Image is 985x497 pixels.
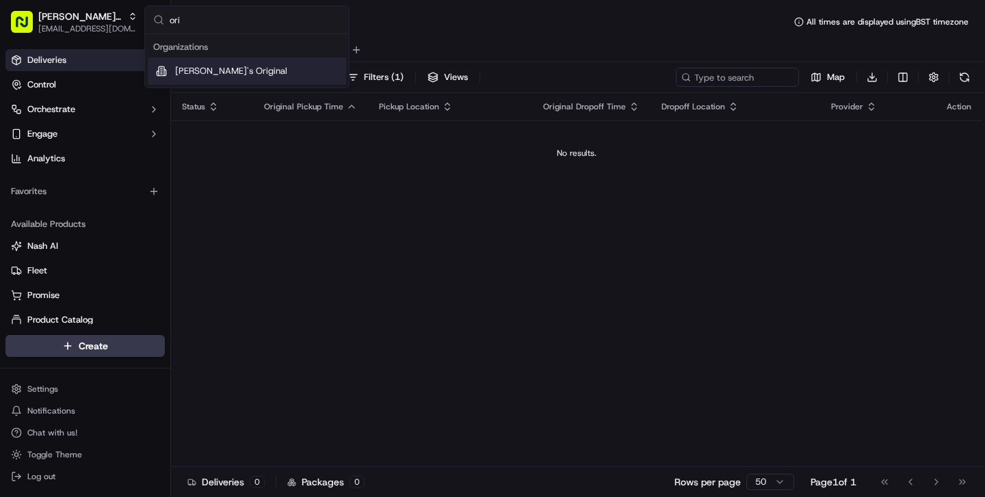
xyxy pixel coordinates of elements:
div: Available Products [5,213,165,235]
span: Log out [27,471,55,482]
button: Promise [5,284,165,306]
a: Product Catalog [11,314,159,326]
span: Original Pickup Time [264,101,343,112]
button: Log out [5,467,165,486]
button: Nash AI [5,235,165,257]
span: Status [182,101,205,112]
span: [PERSON_NAME] [42,212,111,223]
span: Provider [831,101,863,112]
a: Deliveries [5,49,165,71]
span: • [114,212,118,223]
span: [DATE] [121,212,149,223]
div: Past conversations [14,178,92,189]
button: Toggle Theme [5,445,165,464]
div: We're available if you need us! [62,144,188,155]
span: Notifications [27,405,75,416]
span: Knowledge Base [27,306,105,319]
a: Powered byPylon [96,338,166,349]
button: Views [421,68,474,87]
button: [PERSON_NAME]'s Original [38,10,122,23]
span: Fleet [27,265,47,277]
button: Product Catalog [5,309,165,331]
div: 💻 [116,307,127,318]
span: All times are displayed using BST timezone [806,16,969,27]
div: Organizations [148,37,346,57]
span: Nash AI [27,240,58,252]
span: Views [444,71,468,83]
span: Promise [27,289,60,301]
a: 💻API Documentation [110,300,225,325]
span: Dropoff Location [661,101,725,112]
a: Nash AI [11,240,159,252]
button: Refresh [955,68,974,87]
span: Settings [27,384,58,394]
span: • [184,249,189,260]
button: Notifications [5,401,165,420]
div: Start new chat [62,131,224,144]
button: Settings [5,379,165,399]
img: Nash [14,14,41,41]
span: Chat with us! [27,427,77,438]
button: [EMAIL_ADDRESS][DOMAIN_NAME] [38,23,137,34]
span: [PERSON_NAME]'s Original [175,65,287,77]
button: Engage [5,123,165,145]
div: 📗 [14,307,25,318]
button: Orchestrate [5,98,165,120]
div: 0 [350,476,365,488]
span: Map [827,71,845,83]
div: 0 [250,476,265,488]
a: Promise [11,289,159,301]
span: Create [79,339,108,353]
img: 1736555255976-a54dd68f-1ca7-489b-9aae-adbdc363a1c4 [14,131,38,155]
input: Got a question? Start typing here... [36,88,246,103]
span: Pylon [136,339,166,349]
span: ( 1 ) [391,71,404,83]
a: Analytics [5,148,165,170]
span: Analytics [27,152,65,165]
span: Deliveries [27,54,66,66]
span: [PERSON_NAME] [PERSON_NAME] [42,249,181,260]
span: [DATE] [192,249,220,260]
div: Packages [287,475,365,489]
div: Action [947,101,971,112]
button: Create [5,335,165,357]
img: Joana Marie Avellanoza [14,236,36,258]
img: 1753817452368-0c19585d-7be3-40d9-9a41-2dc781b3d1eb [29,131,53,155]
button: Filters(1) [341,68,410,87]
span: Toggle Theme [27,449,82,460]
button: See all [212,175,249,191]
button: Chat with us! [5,423,165,442]
div: Favorites [5,180,165,202]
span: Product Catalog [27,314,93,326]
div: Deliveries [187,475,265,489]
a: 📗Knowledge Base [8,300,110,325]
button: [PERSON_NAME]'s Original[EMAIL_ADDRESS][DOMAIN_NAME] [5,5,142,38]
img: Bea Lacdao [14,199,36,221]
div: No results. [176,148,977,159]
button: Start new chat [233,135,249,151]
button: Fleet [5,260,165,282]
img: 1736555255976-a54dd68f-1ca7-489b-9aae-adbdc363a1c4 [27,250,38,260]
span: Filters [364,71,404,83]
div: Page 1 of 1 [811,475,856,489]
span: Original Dropoff Time [543,101,626,112]
a: Fleet [11,265,159,277]
span: Engage [27,128,57,140]
span: Orchestrate [27,103,75,116]
input: Search... [170,6,341,33]
span: Pickup Location [379,101,439,112]
button: Map [804,68,851,87]
p: Welcome 👋 [14,55,249,77]
div: Suggestions [145,34,349,88]
input: Type to search [676,68,799,87]
button: Control [5,74,165,96]
img: 1736555255976-a54dd68f-1ca7-489b-9aae-adbdc363a1c4 [27,213,38,224]
span: API Documentation [129,306,220,319]
p: Rows per page [674,475,741,489]
span: Control [27,79,56,91]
